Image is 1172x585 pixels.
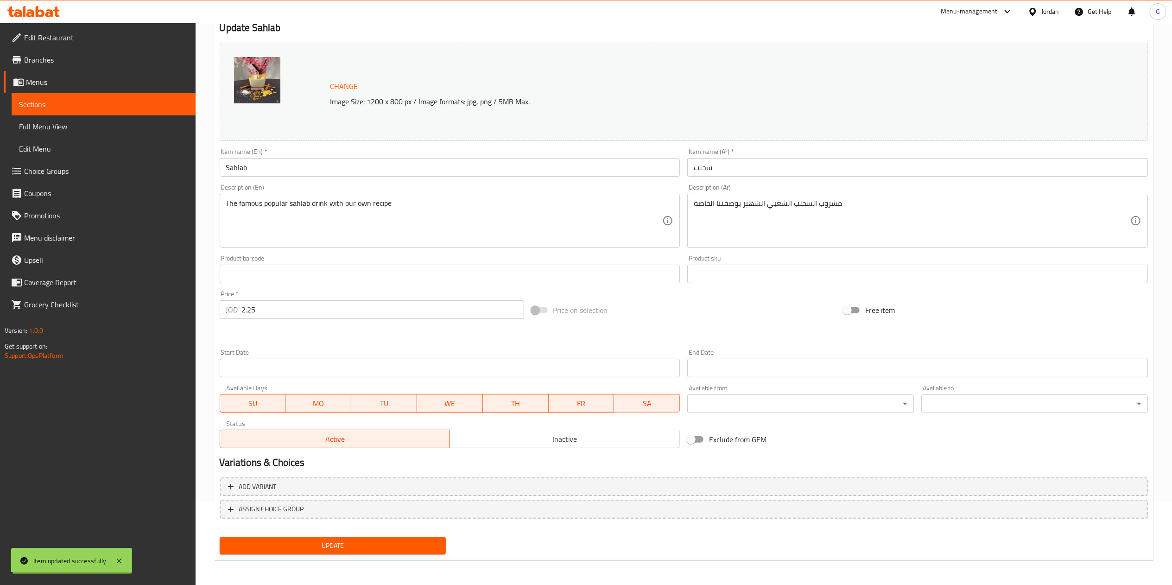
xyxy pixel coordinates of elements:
span: Get support on: [5,340,47,352]
span: Exclude from GEM [709,434,767,445]
a: Full Menu View [12,115,196,138]
h2: Update Sahlab [220,21,1148,35]
a: Coverage Report [4,271,196,293]
span: G [1156,6,1160,17]
button: Add variant [220,477,1148,496]
button: Update [220,537,446,554]
span: SA [618,397,676,410]
span: Choice Groups [24,165,188,177]
textarea: The famous popular sahlab drink with our own recipe [226,199,663,243]
textarea: مشروب السحلب الشعبي الشهير بوصفتنا الخاصة [694,199,1130,243]
a: Sections [12,93,196,115]
input: Please enter product sku [687,265,1148,283]
a: Upsell [4,249,196,271]
span: ASSIGN CHOICE GROUP [239,503,304,515]
a: Support.OpsPlatform [5,350,63,362]
span: Full Menu View [19,121,188,132]
span: Add variant [239,481,277,493]
a: Coupons [4,182,196,204]
span: Inactive [454,432,676,446]
span: Coverage Report [24,277,188,288]
span: Price on selection [553,305,608,316]
span: MO [289,397,348,410]
span: Change [330,80,358,93]
span: TH [487,397,545,410]
a: Edit Restaurant [4,26,196,49]
button: FR [549,394,615,413]
button: SU [220,394,286,413]
span: Edit Restaurant [24,32,188,43]
input: Please enter product barcode [220,265,680,283]
span: WE [421,397,479,410]
div: Item updated successfully [33,556,106,566]
button: TH [483,394,549,413]
button: SA [614,394,680,413]
button: Change [327,77,362,96]
input: Please enter price [242,300,524,319]
span: Menu disclaimer [24,232,188,243]
h2: Variations & Choices [220,456,1148,470]
button: ASSIGN CHOICE GROUP [220,500,1148,519]
a: Menu disclaimer [4,227,196,249]
a: Promotions [4,204,196,227]
span: Update [227,540,439,552]
span: Version: [5,324,27,337]
a: Menus [4,71,196,93]
button: MO [285,394,351,413]
a: Choice Groups [4,160,196,182]
button: WE [417,394,483,413]
button: Inactive [450,430,680,448]
button: TU [351,394,417,413]
span: SU [224,397,282,410]
img: WhatsApp_Image_20250929_a638947503527644763.jpg [234,57,280,103]
input: Enter name Ar [687,158,1148,177]
span: Active [224,432,446,446]
span: Free item [865,305,895,316]
span: Grocery Checklist [24,299,188,310]
div: ​ [687,394,914,413]
a: Edit Menu [12,138,196,160]
button: Active [220,430,450,448]
span: Menus [26,76,188,88]
span: TU [355,397,413,410]
div: ​ [921,394,1148,413]
a: Branches [4,49,196,71]
span: FR [552,397,611,410]
span: Upsell [24,254,188,266]
span: Edit Menu [19,143,188,154]
input: Enter name En [220,158,680,177]
span: Branches [24,54,188,65]
span: 1.0.0 [29,324,43,337]
div: Menu-management [941,6,998,17]
p: Image Size: 1200 x 800 px / Image formats: jpg, png / 5MB Max. [327,96,1001,107]
span: Sections [19,99,188,110]
a: Grocery Checklist [4,293,196,316]
div: Jordan [1041,6,1059,17]
span: Coupons [24,188,188,199]
span: Promotions [24,210,188,221]
p: JOD [226,304,238,315]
